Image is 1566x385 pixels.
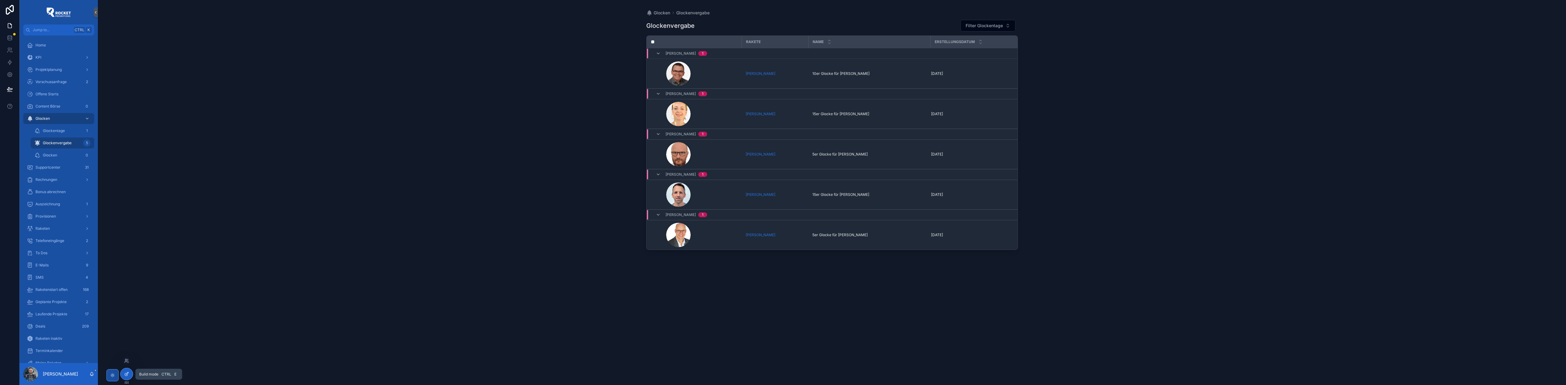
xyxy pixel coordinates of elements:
[46,7,71,17] img: App logo
[83,200,91,208] div: 1
[81,286,91,293] div: 168
[812,152,868,157] span: 5er Glocke für [PERSON_NAME]
[966,23,1003,29] span: Filter Glockentage
[813,39,824,44] span: Name
[83,139,91,147] div: 5
[702,132,703,137] div: 1
[23,358,94,369] a: Meine Raketen
[83,310,91,318] div: 17
[35,348,63,353] span: Terminkalender
[931,233,943,237] span: [DATE]
[43,128,65,133] span: Glockentage
[35,116,50,121] span: Glocken
[746,152,775,157] a: [PERSON_NAME]
[960,20,1015,31] button: Select Button
[702,91,703,96] div: 1
[654,10,670,16] span: Glocken
[35,361,61,365] span: Meine Raketen
[83,237,91,244] div: 2
[23,76,94,87] a: Vorschussanfrage2
[666,132,696,137] span: [PERSON_NAME]
[139,372,158,377] span: Build mode
[35,324,45,329] span: Deals
[35,202,60,207] span: Auszeichnung
[83,78,91,86] div: 2
[35,263,49,268] span: E-Mails
[23,162,94,173] a: Supportcenter31
[161,371,172,377] span: Ctrl
[931,152,943,157] span: [DATE]
[35,251,47,255] span: To Dos
[746,233,775,237] span: [PERSON_NAME]
[20,35,98,363] div: scrollable content
[35,177,57,182] span: Rechnungen
[83,103,91,110] div: 0
[83,262,91,269] div: 9
[666,172,696,177] span: [PERSON_NAME]
[23,309,94,320] a: Laufende Projekte17
[35,287,68,292] span: Raketenstart offen
[31,137,94,148] a: Glockenvergabe5
[666,91,696,96] span: [PERSON_NAME]
[23,223,94,234] a: Raketen
[812,233,868,237] span: 5er Glocke für [PERSON_NAME]
[83,274,91,281] div: 4
[23,24,94,35] button: Jump to...CtrlK
[83,164,91,171] div: 31
[35,67,62,72] span: Projektplanung
[23,248,94,258] a: To Dos
[173,372,178,377] span: E
[746,71,775,76] a: [PERSON_NAME]
[83,152,91,159] div: 0
[931,192,943,197] span: [DATE]
[931,112,943,116] span: [DATE]
[23,211,94,222] a: Provisionen
[35,336,62,341] span: Raketen inaktiv
[702,212,703,217] div: 1
[23,40,94,51] a: Home
[35,312,67,317] span: Laufende Projekte
[83,298,91,306] div: 2
[43,371,78,377] p: [PERSON_NAME]
[23,321,94,332] a: Deals209
[812,192,869,197] span: 15er Glocke für [PERSON_NAME]
[666,51,696,56] span: [PERSON_NAME]
[23,113,94,124] a: Glocken
[23,186,94,197] a: Bonus abrechnen
[23,333,94,344] a: Raketen inaktiv
[43,141,72,145] span: Glockenvergabe
[23,199,94,210] a: Auszeichnung1
[35,214,56,219] span: Provisionen
[931,71,943,76] span: [DATE]
[23,272,94,283] a: SMS4
[746,112,775,116] a: [PERSON_NAME]
[746,192,775,197] a: [PERSON_NAME]
[83,127,91,134] div: 1
[23,89,94,100] a: Offene Starts
[35,275,44,280] span: SMS
[80,323,91,330] div: 209
[23,345,94,356] a: Terminkalender
[23,64,94,75] a: Projektplanung
[35,43,46,48] span: Home
[676,10,710,16] a: Glockenvergabe
[35,226,50,231] span: Raketen
[812,71,870,76] span: 10er Glocke für [PERSON_NAME]
[35,92,58,97] span: Offene Starts
[35,165,61,170] span: Supportcenter
[23,260,94,271] a: E-Mails9
[35,55,41,60] span: KPI
[702,172,703,177] div: 1
[35,104,60,109] span: Content Börse
[35,238,64,243] span: Telefoneingänge
[666,212,696,217] span: [PERSON_NAME]
[23,235,94,246] a: Telefoneingänge2
[812,112,869,116] span: 15er Glocke für [PERSON_NAME]
[23,174,94,185] a: Rechnungen
[23,284,94,295] a: Raketenstart offen168
[646,21,695,30] h1: Glockenvergabe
